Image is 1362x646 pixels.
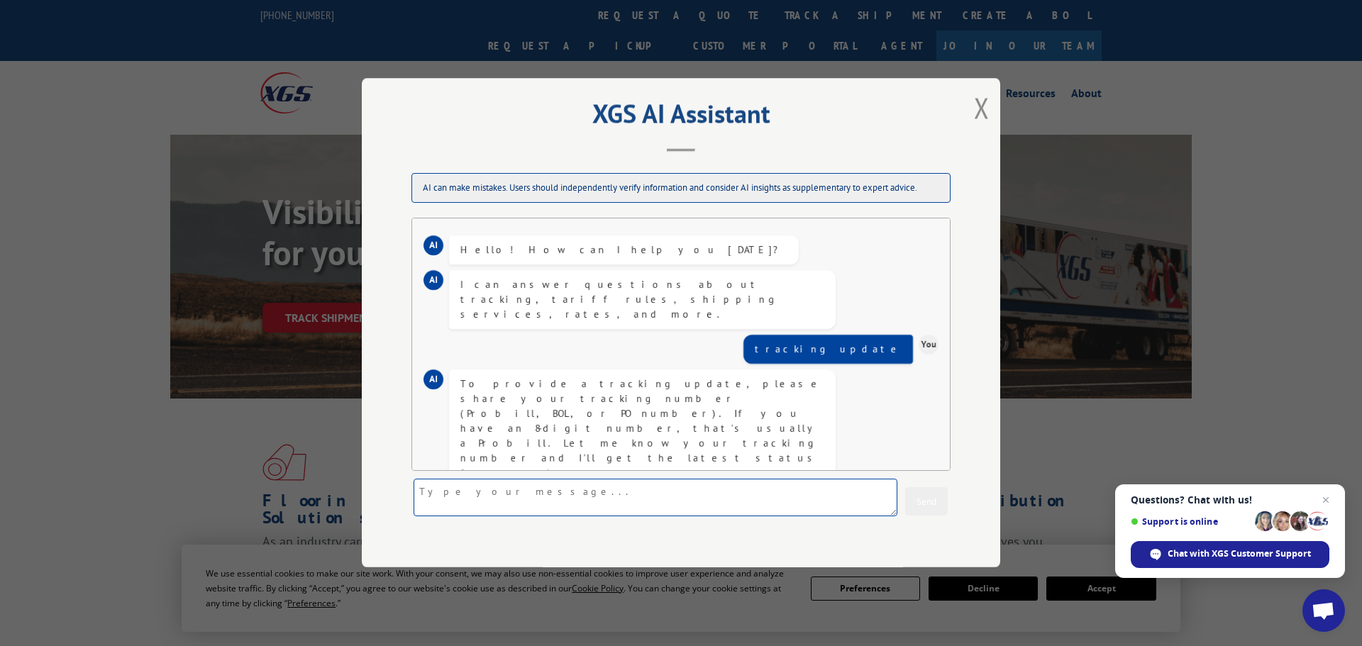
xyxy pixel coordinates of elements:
button: Close modal [974,89,990,126]
div: AI [423,235,443,255]
span: Support is online [1131,516,1250,527]
div: Hello! How can I help you [DATE]? [460,243,787,257]
div: AI [423,369,443,389]
span: Chat with XGS Customer Support [1168,547,1311,560]
div: Open chat [1302,589,1345,632]
span: Close chat [1317,491,1334,508]
button: Send [905,488,948,516]
h2: XGS AI Assistant [397,104,965,130]
div: I can answer questions about tracking, tariff rules, shipping services, rates, and more. [460,277,824,322]
div: AI [423,270,443,290]
div: Chat with XGS Customer Support [1131,541,1329,568]
div: To provide a tracking update, please share your tracking number (Probill, BOL, or PO number). If ... [460,377,824,481]
div: AI can make mistakes. Users should independently verify information and consider AI insights as s... [411,174,951,204]
div: tracking update [755,342,902,357]
span: Questions? Chat with us! [1131,494,1329,506]
div: You [919,335,939,355]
